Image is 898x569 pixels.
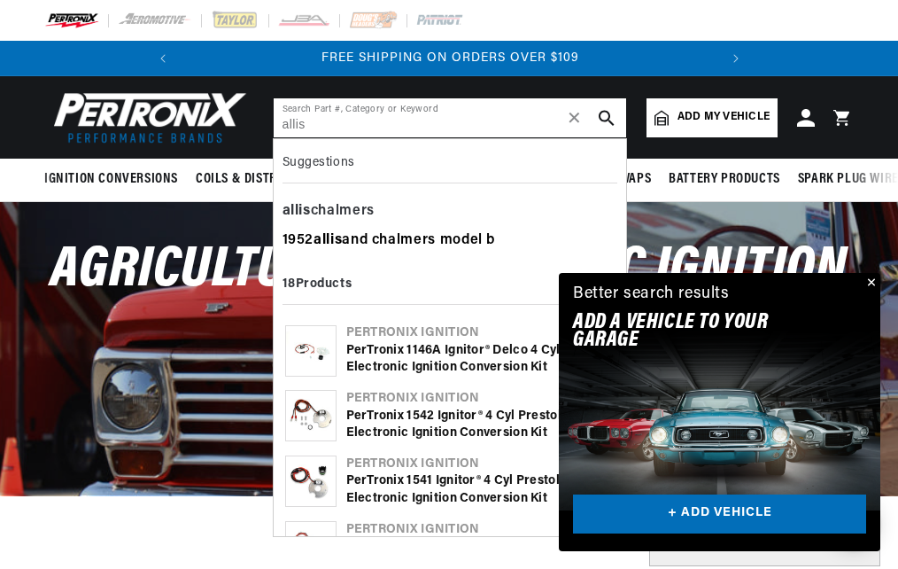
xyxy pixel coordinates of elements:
[283,277,352,291] b: 18 Products
[196,170,325,189] span: Coils & Distributors
[573,282,730,308] div: Better search results
[283,204,311,218] b: allis
[286,391,336,440] img: PerTronix 1542 Ignitor® 4 cyl Prestolite Electronic Ignition Conversion Kit
[346,456,615,473] div: Pertronix Ignition
[859,273,880,294] button: Close
[286,326,336,376] img: PerTronix 1146A Ignitor® Delco 4 cyl (cw) Electronic Ignition Conversion Kit
[669,170,780,189] span: Battery Products
[182,49,719,68] div: 2 of 2
[283,197,617,227] div: chalmers
[44,170,178,189] span: Ignition Conversions
[145,41,181,76] button: Translation missing: en.sections.announcements.previous_announcement
[187,159,334,200] summary: Coils & Distributors
[346,472,615,507] div: PerTronix 1541 Ignitor® 4 cyl Prestolite Electronic Ignition Conversion Kit
[346,521,615,539] div: Pertronix Ignition
[587,98,626,137] button: search button
[660,159,789,200] summary: Battery Products
[50,242,847,348] span: Agricultural Electronic Ignition Conversions
[346,390,615,408] div: Pertronix Ignition
[718,41,754,76] button: Translation missing: en.sections.announcements.next_announcement
[44,87,248,148] img: Pertronix
[677,109,770,126] span: Add my vehicle
[346,342,615,377] div: PerTronix 1146A Ignitor® Delco 4 cyl (cw) Electronic Ignition Conversion Kit
[286,456,336,506] img: PerTronix 1541 Ignitor® 4 cyl Prestolite Electronic Ignition Conversion Kit
[573,314,822,350] h2: Add A VEHICLE to your garage
[314,233,342,247] b: allis
[283,148,617,183] div: Suggestions
[646,98,778,137] a: Add my vehicle
[44,159,187,200] summary: Ignition Conversions
[346,408,615,442] div: PerTronix 1542 Ignitor® 4 cyl Prestolite Electronic Ignition Conversion Kit
[321,51,579,65] span: FREE SHIPPING ON ORDERS OVER $109
[573,495,866,534] a: + ADD VEHICLE
[283,226,617,256] div: 1952 and chalmers model b
[346,324,615,342] div: Pertronix Ignition
[182,49,719,68] div: Announcement
[274,98,626,137] input: Search Part #, Category or Keyword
